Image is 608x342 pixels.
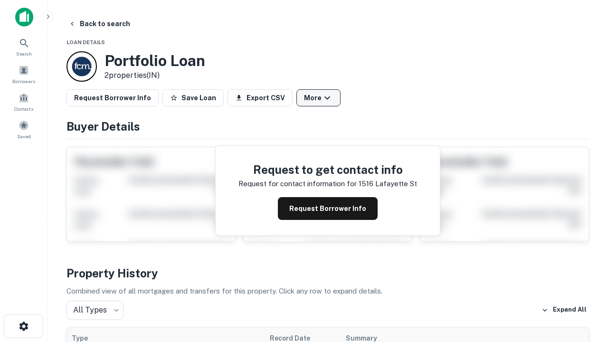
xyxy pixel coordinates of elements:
a: Contacts [3,89,45,114]
button: Expand All [539,303,589,317]
button: Request Borrower Info [66,89,159,106]
button: More [296,89,341,106]
span: Saved [17,133,31,140]
p: 2 properties (IN) [104,70,205,81]
button: Save Loan [162,89,224,106]
iframe: Chat Widget [560,236,608,281]
a: Search [3,34,45,59]
h4: Property History [66,265,589,282]
span: Search [16,50,32,57]
p: 1516 lafayette st [359,178,417,190]
button: Export CSV [228,89,293,106]
p: Request for contact information for [238,178,357,190]
h4: Request to get contact info [238,161,417,178]
button: Back to search [65,15,134,32]
a: Borrowers [3,61,45,87]
a: Saved [3,116,45,142]
span: Borrowers [12,77,35,85]
div: All Types [66,301,123,320]
span: Loan Details [66,39,105,45]
h3: Portfolio Loan [104,52,205,70]
p: Combined view of all mortgages and transfers for this property. Click any row to expand details. [66,285,589,297]
h4: Buyer Details [66,118,589,135]
span: Contacts [14,105,33,113]
button: Request Borrower Info [278,197,378,220]
img: capitalize-icon.png [15,8,33,27]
